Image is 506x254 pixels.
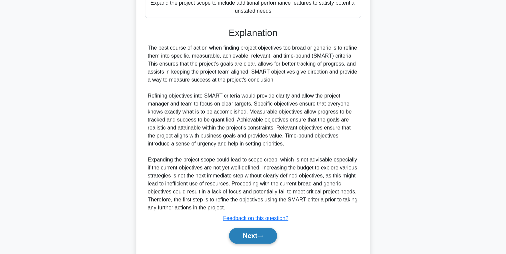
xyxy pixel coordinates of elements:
div: The best course of action when finding project objectives too broad or generic is to refine them ... [148,44,358,212]
a: Feedback on this question? [223,215,288,221]
h3: Explanation [149,27,357,39]
button: Next [229,228,277,244]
